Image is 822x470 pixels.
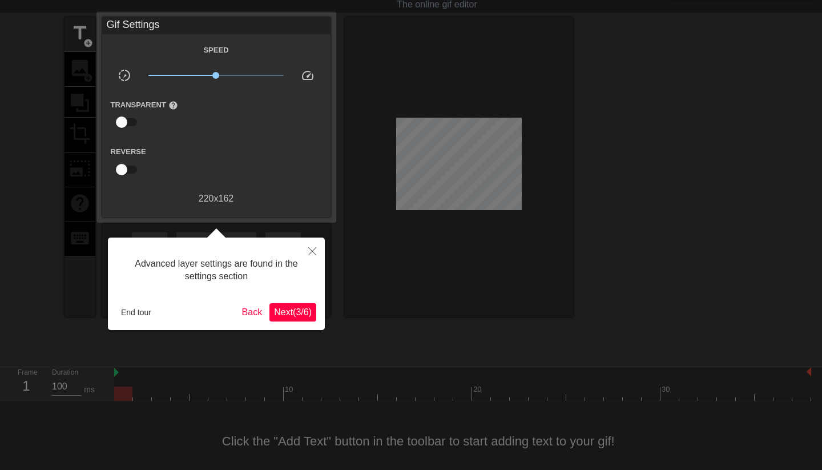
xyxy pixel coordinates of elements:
button: Next [269,303,316,322]
button: Back [237,303,267,322]
span: Next ( 3 / 6 ) [274,307,312,317]
button: End tour [116,304,156,321]
button: Close [300,238,325,264]
div: Advanced layer settings are found in the settings section [116,246,316,295]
